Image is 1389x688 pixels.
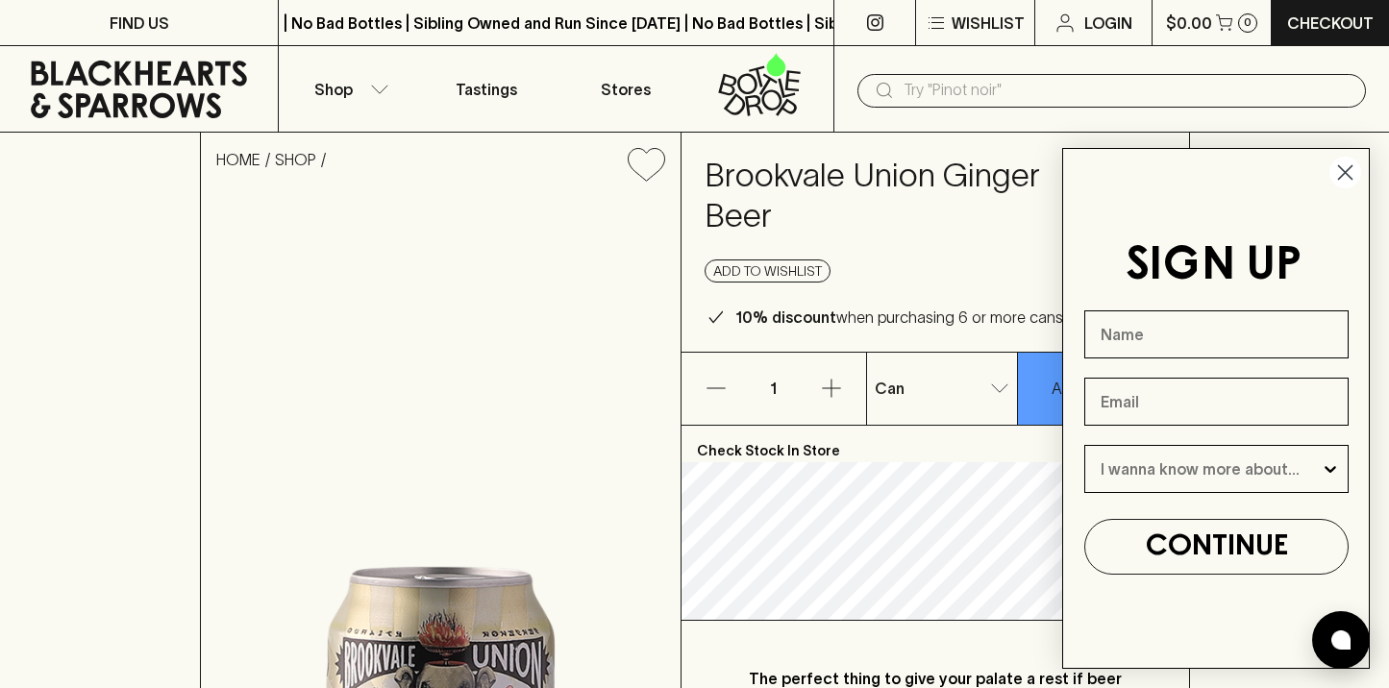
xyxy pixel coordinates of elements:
a: Stores [557,46,695,132]
p: FIND US [110,12,169,35]
button: CONTINUE [1084,519,1349,575]
p: Wishlist [952,12,1025,35]
span: SIGN UP [1126,244,1302,288]
b: 10% discount [735,308,836,326]
p: Login [1084,12,1132,35]
p: 1 [751,353,797,425]
p: $0.00 [1166,12,1212,35]
button: Show Options [1321,446,1340,492]
a: Tastings [417,46,556,132]
img: bubble-icon [1331,630,1351,650]
a: HOME [216,151,260,168]
p: Shop [314,78,353,101]
p: when purchasing 6 or more cans [735,306,1063,329]
button: ADD TO CART [1018,353,1189,425]
div: Can [867,369,1017,407]
div: FLYOUT Form [1043,129,1389,688]
input: Name [1084,310,1349,358]
a: SHOP [275,151,316,168]
button: Add to wishlist [620,140,673,189]
input: Try "Pinot noir" [904,75,1351,106]
p: 0 [1244,17,1252,28]
button: Close dialog [1328,156,1362,189]
p: Check Stock In Store [682,426,1189,462]
p: Stores [601,78,651,101]
input: Email [1084,378,1349,426]
button: Shop [279,46,417,132]
p: Can [875,377,905,400]
h4: Brookvale Union Ginger Beer [705,156,1053,236]
input: I wanna know more about... [1101,446,1321,492]
p: Checkout [1287,12,1374,35]
p: Tastings [456,78,517,101]
button: Add to wishlist [705,259,831,283]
